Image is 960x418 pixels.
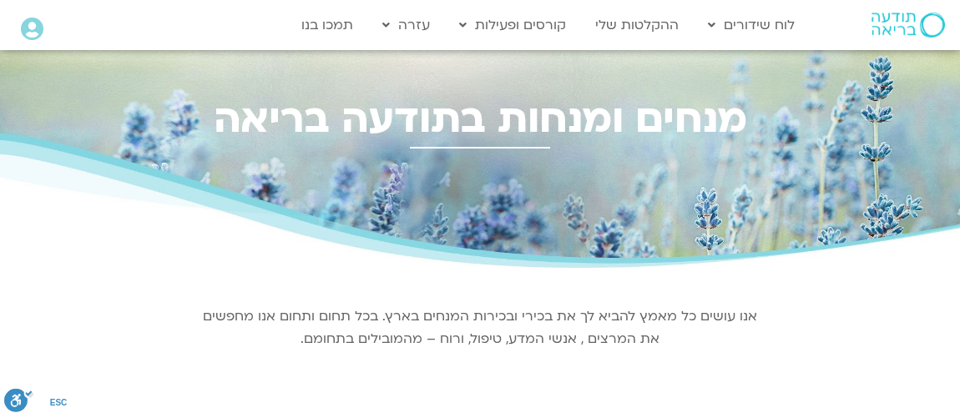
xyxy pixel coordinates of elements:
[587,9,687,41] a: ההקלטות שלי
[13,96,947,142] h2: מנחים ומנחות בתודעה בריאה
[872,13,945,38] img: תודעה בריאה
[293,9,361,41] a: תמכו בנו
[200,305,760,350] p: אנו עושים כל מאמץ להביא לך את בכירי ובכירות המנחים בארץ. בכל תחום ותחום אנו מחפשים את המרצים , אנ...
[451,9,574,41] a: קורסים ופעילות
[700,9,803,41] a: לוח שידורים
[374,9,438,41] a: עזרה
